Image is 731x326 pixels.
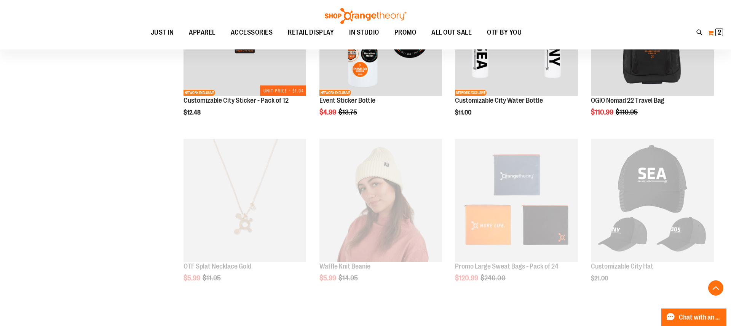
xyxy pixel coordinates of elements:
[487,24,522,41] span: OTF BY YOU
[288,24,334,41] span: RETAIL DISPLAY
[180,135,310,301] div: product
[319,108,337,116] span: $4.99
[480,274,507,282] span: $240.00
[591,139,714,262] img: Main Image of 1536459
[338,274,359,282] span: $14.95
[184,109,202,116] span: $12.48
[394,24,417,41] span: PROMO
[718,29,721,36] span: 2
[338,108,358,116] span: $13.75
[455,139,578,263] a: Product image for Large Sweat Bags - Pack of 24
[319,274,337,282] span: $5.99
[184,90,215,96] span: NETWORK EXCLUSIVE
[184,139,306,262] img: Product image for Splat Necklace Gold
[203,274,222,282] span: $11.95
[591,262,653,270] a: Customizable City Hat
[708,280,723,296] button: Back To Top
[189,24,215,41] span: APPAREL
[679,314,722,321] span: Chat with an Expert
[319,262,370,270] a: Waffle Knit Beanie
[319,139,442,262] img: Product image for Waffle Knit Beanie
[319,90,351,96] span: NETWORK EXCLUSIVE
[455,109,472,116] span: $11.00
[349,24,379,41] span: IN STUDIO
[661,309,727,326] button: Chat with an Expert
[455,97,543,104] a: Customizable City Water Bottle
[591,97,664,104] a: OGIO Nomad 22 Travel Bag
[616,108,639,116] span: $119.95
[431,24,472,41] span: ALL OUT SALE
[587,135,718,301] div: product
[455,139,578,262] img: Product image for Large Sweat Bags - Pack of 24
[591,139,714,263] a: Main Image of 1536459
[451,135,582,301] div: product
[591,108,614,116] span: $110.99
[591,275,609,282] span: $21.00
[319,97,375,104] a: Event Sticker Bottle
[455,90,487,96] span: NETWORK EXCLUSIVE
[184,97,289,104] a: Customizable City Sticker - Pack of 12
[324,8,407,24] img: Shop Orangetheory
[184,274,201,282] span: $5.99
[455,274,479,282] span: $120.99
[151,24,174,41] span: JUST IN
[316,135,446,301] div: product
[231,24,273,41] span: ACCESSORIES
[184,139,306,263] a: Product image for Splat Necklace Gold
[184,262,251,270] a: OTF Splat Necklace Gold
[319,139,442,263] a: Product image for Waffle Knit Beanie
[455,262,559,270] a: Promo Large Sweat Bags - Pack of 24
